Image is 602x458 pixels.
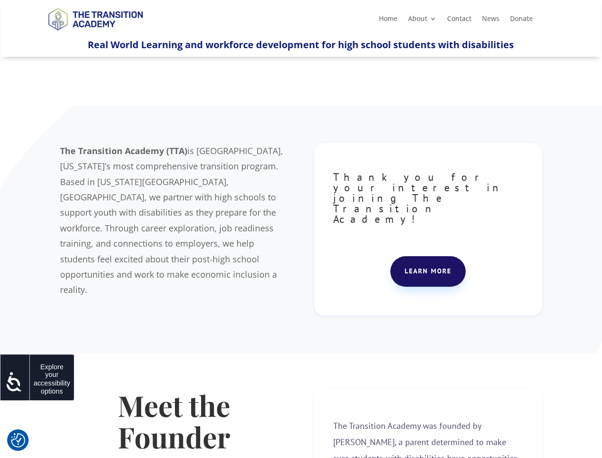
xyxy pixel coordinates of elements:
[390,256,466,287] a: Learn more
[44,2,147,36] img: TTA Brand_TTA Primary Logo_Horizontal_Light BG
[333,170,506,226] span: Thank you for your interest in joining The Transition Academy!
[408,15,437,26] a: About
[88,38,514,51] span: Real World Learning and workforce development for high school students with disabilities
[379,15,398,26] a: Home
[118,386,230,456] strong: Meet the Founder
[11,433,25,448] img: Revisit consent button
[447,15,471,26] a: Contact
[44,29,147,38] a: Logo-Noticias
[510,15,533,26] a: Donate
[482,15,500,26] a: News
[11,433,25,448] button: Cookie Settings
[60,145,187,156] b: The Transition Academy (TTA)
